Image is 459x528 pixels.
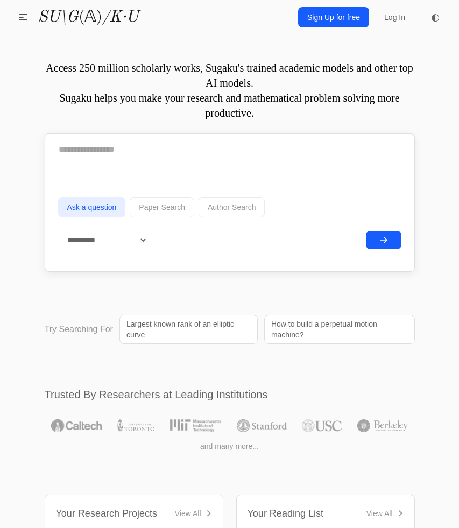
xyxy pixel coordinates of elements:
[117,419,154,432] img: University of Toronto
[102,9,138,25] i: /K·U
[45,387,415,402] h2: Trusted By Researchers at Leading Institutions
[302,419,341,432] img: USC
[366,508,393,519] div: View All
[38,8,138,27] a: SU\G(𝔸)/K·U
[45,60,415,121] p: Access 250 million scholarly works, Sugaku's trained academic models and other top AI models. Sug...
[199,197,265,217] button: Author Search
[378,8,412,27] a: Log In
[366,508,404,519] a: View All
[170,419,221,432] img: MIT
[425,6,446,28] button: ◐
[248,506,323,521] div: Your Reading List
[431,12,440,22] span: ◐
[298,7,369,27] a: Sign Up for free
[119,315,258,344] a: Largest known rank of an elliptic curve
[56,506,157,521] div: Your Research Projects
[237,419,287,432] img: Stanford
[58,197,126,217] button: Ask a question
[200,441,259,452] span: and many more...
[175,508,201,519] div: View All
[264,315,415,344] a: How to build a perpetual motion machine?
[175,508,212,519] a: View All
[51,419,102,432] img: Caltech
[38,9,79,25] i: SU\G
[357,419,408,432] img: UC Berkeley
[45,323,113,336] p: Try Searching For
[130,197,194,217] button: Paper Search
